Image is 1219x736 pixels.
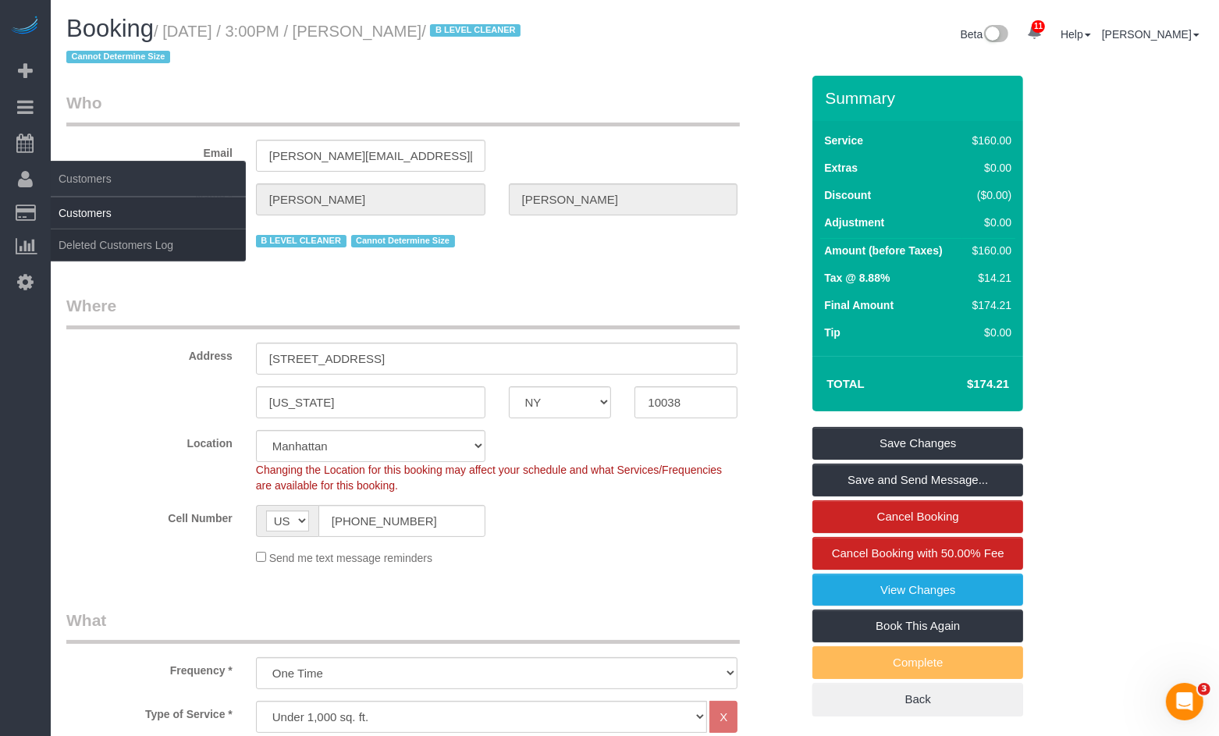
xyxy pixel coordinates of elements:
[66,23,525,66] small: / [DATE] / 3:00PM / [PERSON_NAME]
[1032,20,1045,33] span: 11
[824,270,890,286] label: Tax @ 8.88%
[812,427,1023,460] a: Save Changes
[256,140,485,172] input: Email
[983,25,1008,45] img: New interface
[824,215,884,230] label: Adjustment
[51,229,246,261] a: Deleted Customers Log
[269,552,432,564] span: Send me text message reminders
[824,133,863,148] label: Service
[256,386,485,418] input: City
[1019,16,1050,50] a: 11
[812,464,1023,496] a: Save and Send Message...
[51,197,246,261] ul: Customers
[55,701,244,722] label: Type of Service *
[966,270,1011,286] div: $14.21
[966,215,1011,230] div: $0.00
[824,243,942,258] label: Amount (before Taxes)
[318,505,485,537] input: Cell Number
[812,500,1023,533] a: Cancel Booking
[966,133,1011,148] div: $160.00
[966,325,1011,340] div: $0.00
[966,243,1011,258] div: $160.00
[509,183,738,215] input: Last Name
[824,187,871,203] label: Discount
[1198,683,1210,695] span: 3
[9,16,41,37] img: Automaid Logo
[826,377,865,390] strong: Total
[55,505,244,526] label: Cell Number
[430,24,521,37] span: B LEVEL CLEANER
[634,386,737,418] input: Zip Code
[51,161,246,197] span: Customers
[832,546,1004,560] span: Cancel Booking with 50.00% Fee
[66,15,154,42] span: Booking
[51,197,246,229] a: Customers
[961,28,1009,41] a: Beta
[66,91,740,126] legend: Who
[66,51,170,63] span: Cannot Determine Size
[256,235,347,247] span: B LEVEL CLEANER
[812,537,1023,570] a: Cancel Booking with 50.00% Fee
[812,610,1023,642] a: Book This Again
[1102,28,1199,41] a: [PERSON_NAME]
[256,183,485,215] input: First Name
[55,343,244,364] label: Address
[824,325,841,340] label: Tip
[966,297,1011,313] div: $174.21
[920,378,1009,391] h4: $174.21
[1166,683,1203,720] iframe: Intercom live chat
[966,160,1011,176] div: $0.00
[55,430,244,451] label: Location
[812,683,1023,716] a: Back
[824,297,894,313] label: Final Amount
[1061,28,1091,41] a: Help
[55,657,244,678] label: Frequency *
[66,609,740,644] legend: What
[825,89,1015,107] h3: Summary
[66,294,740,329] legend: Where
[824,160,858,176] label: Extras
[55,140,244,161] label: Email
[812,574,1023,606] a: View Changes
[351,235,455,247] span: Cannot Determine Size
[256,464,722,492] span: Changing the Location for this booking may affect your schedule and what Services/Frequencies are...
[966,187,1011,203] div: ($0.00)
